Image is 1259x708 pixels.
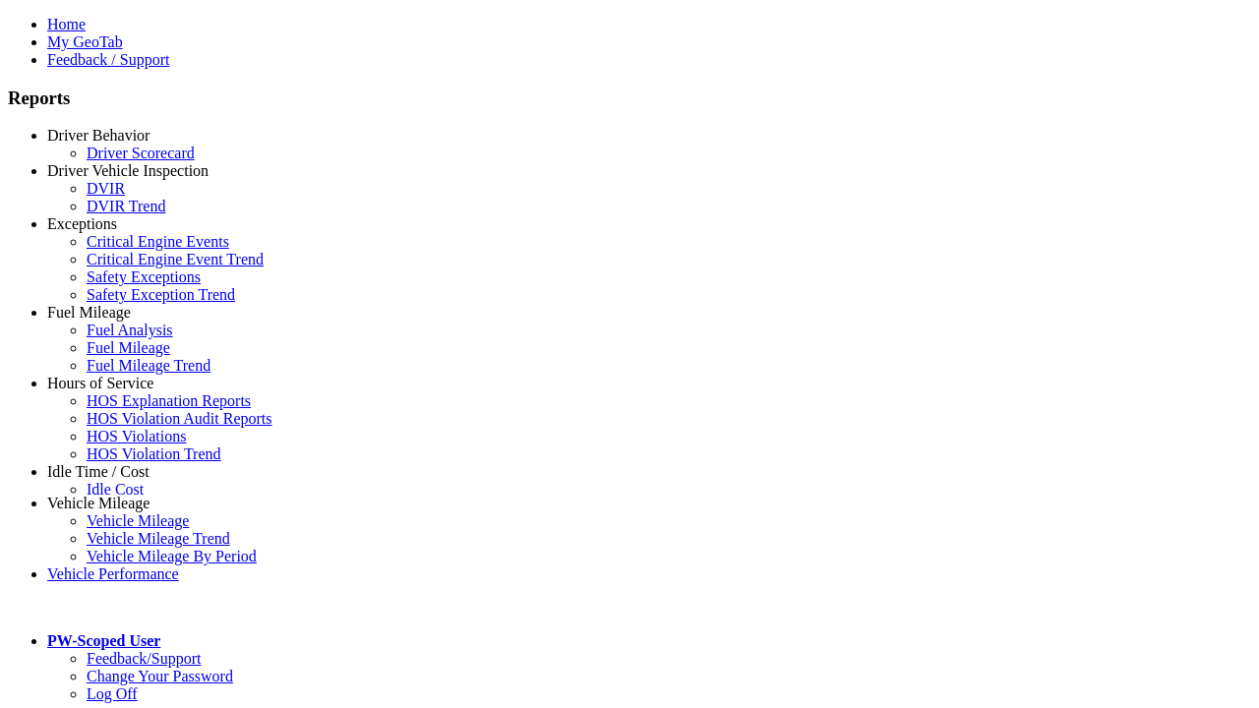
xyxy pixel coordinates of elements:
a: Vehicle Mileage Trend [87,530,230,547]
a: Fuel Mileage Trend [87,357,210,374]
a: DVIR Trend [87,198,165,214]
a: Critical Engine Event Trend [87,251,264,267]
a: Vehicle Mileage [87,512,189,529]
a: Fuel Mileage [47,304,131,321]
a: Idle Time / Cost [47,463,150,480]
a: Vehicle Mileage [47,495,150,511]
a: Change Your Password [87,668,233,684]
a: Vehicle Mileage By Period [87,548,257,564]
a: DVIR [87,180,125,197]
a: Fuel Analysis [87,322,173,338]
a: Critical Engine Events [87,233,229,250]
a: Log Off [87,685,138,702]
a: HOS Violation Trend [87,445,221,462]
a: Safety Exceptions [87,268,201,285]
a: Driver Behavior [47,127,150,144]
a: HOS Violation Audit Reports [87,410,272,427]
a: PW-Scoped User [47,632,160,649]
a: Hours of Service [47,375,153,391]
a: HOS Explanation Reports [87,392,251,409]
a: Vehicle Performance [47,565,179,582]
a: Exceptions [47,215,117,232]
a: Driver Scorecard [87,145,195,161]
a: Feedback / Support [47,51,169,68]
a: HOS Violations [87,428,186,444]
a: My GeoTab [47,33,123,50]
a: Fuel Mileage [87,339,170,356]
a: Driver Vehicle Inspection [47,162,209,179]
a: Idle Cost [87,481,144,498]
a: Safety Exception Trend [87,286,235,303]
a: Home [47,16,86,32]
h3: Reports [8,88,1251,109]
a: Feedback/Support [87,650,201,667]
